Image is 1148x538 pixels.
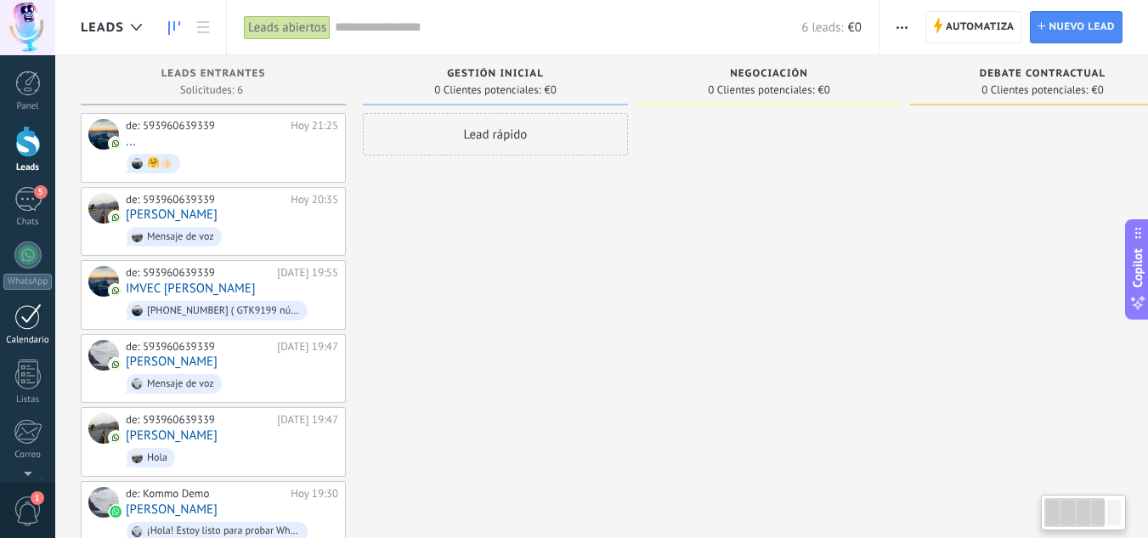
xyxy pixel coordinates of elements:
[3,217,53,228] div: Chats
[1129,248,1146,287] span: Copilot
[126,119,285,133] div: de: 593960639339
[925,11,1022,43] a: Automatiza
[126,340,271,354] div: de: 593960639339
[1092,85,1104,95] span: €0
[126,134,136,149] a: ...
[147,525,300,537] div: ¡Hola! Estoy listo para probar WhatsApp en Kommo. Mi código de verificación es KMe92K
[34,185,48,199] span: 5
[88,266,119,297] div: IMVEC Valery Cadena
[88,487,119,518] div: juan Carlos viteri
[126,428,218,443] a: [PERSON_NAME]
[277,340,338,354] div: [DATE] 19:47
[818,85,830,95] span: €0
[3,335,53,346] div: Calendario
[88,413,119,444] div: juan Carlos viteri
[88,340,119,371] div: Plinio Cadena
[291,193,338,207] div: Hoy 20:35
[89,68,337,82] div: Leads Entrantes
[434,85,540,95] span: 0 Clientes potenciales:
[126,281,255,296] a: IMVEC [PERSON_NAME]
[3,101,53,112] div: Panel
[88,119,119,150] div: ...
[981,85,1088,95] span: 0 Clientes potenciales:
[161,68,266,80] span: Leads Entrantes
[3,450,53,461] div: Correo
[110,359,122,371] img: com.amocrm.amocrmwa.svg
[371,68,619,82] div: Gestión inicial
[126,413,271,427] div: de: 593960639339
[1049,12,1115,42] span: Nuevo lead
[291,487,338,501] div: Hoy 19:30
[848,20,862,36] span: €0
[81,20,124,36] span: Leads
[3,162,53,173] div: Leads
[147,231,214,243] div: Mensaje de voz
[545,85,557,95] span: €0
[110,138,122,150] img: com.amocrm.amocrmwa.svg
[126,207,218,222] a: [PERSON_NAME]
[1030,11,1123,43] a: Nuevo lead
[3,274,52,290] div: WhatsApp
[88,193,119,224] div: Karina Olvera
[147,157,172,169] div: 🤗👍🏻
[126,502,218,517] a: [PERSON_NAME]
[291,119,338,133] div: Hoy 21:25
[730,68,808,80] span: Negociación
[363,113,628,156] div: Lead rápido
[244,15,331,40] div: Leads abiertos
[980,68,1106,80] span: Debate contractual
[147,452,167,464] div: Hola
[277,266,338,280] div: [DATE] 19:55
[110,506,122,518] img: waba.svg
[126,487,285,501] div: de: Kommo Demo
[110,432,122,444] img: com.amocrm.amocrmwa.svg
[110,285,122,297] img: com.amocrm.amocrmwa.svg
[946,12,1015,42] span: Automatiza
[110,212,122,224] img: com.amocrm.amocrmwa.svg
[801,20,843,36] span: 6 leads:
[189,11,218,44] a: Lista
[160,11,189,44] a: Leads
[708,85,814,95] span: 0 Clientes potenciales:
[126,193,285,207] div: de: 593960639339
[3,394,53,405] div: Listas
[147,305,300,317] div: [PHONE_NUMBER] ( GTK9199 número del conyuge)
[126,354,218,369] a: [PERSON_NAME]
[277,413,338,427] div: [DATE] 19:47
[890,11,914,43] button: Más
[31,491,44,505] span: 1
[645,68,893,82] div: Negociación
[447,68,544,80] span: Gestión inicial
[147,378,214,390] div: Mensaje de voz
[180,85,243,95] span: Solicitudes: 6
[126,266,271,280] div: de: 593960639339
